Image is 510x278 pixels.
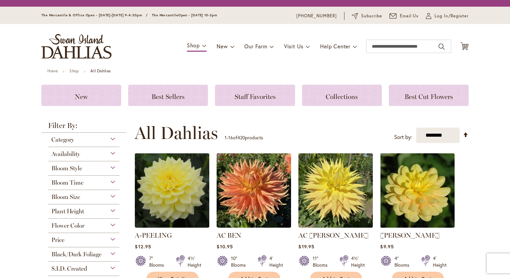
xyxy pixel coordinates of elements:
[217,243,233,250] span: $10.95
[395,255,413,268] div: 4" Blooms
[237,134,245,141] span: 420
[51,136,74,143] span: Category
[352,13,382,19] a: Subscribe
[51,236,64,244] span: Price
[75,93,88,101] span: New
[215,85,295,106] a: Staff Favorites
[313,255,331,268] div: 11" Blooms
[47,68,58,73] a: Home
[326,93,358,101] span: Collections
[217,223,291,229] a: AC BEN
[135,223,209,229] a: A-Peeling
[228,134,233,141] span: 16
[269,255,283,268] div: 4' Height
[302,85,382,106] a: Collections
[296,13,337,19] a: [PHONE_NUMBER]
[51,222,84,229] span: Flower Color
[135,243,151,250] span: $12.95
[135,231,172,239] a: A-PEELING
[405,93,453,101] span: Best Cut Flowers
[41,34,111,59] a: store logo
[380,223,455,229] a: AHOY MATEY
[225,134,227,141] span: 1
[320,43,350,50] span: Help Center
[128,85,208,106] a: Best Sellers
[351,255,365,268] div: 4½' Height
[41,13,178,17] span: The Mercantile & Office Open - [DATE]-[DATE] 9-4:30pm / The Mercantile
[298,153,373,228] img: AC Jeri
[435,13,469,19] span: Log In/Register
[426,13,469,19] a: Log In/Register
[394,131,412,143] label: Sort by:
[439,41,445,52] button: Search
[51,150,80,158] span: Availability
[135,123,218,143] span: All Dahlias
[51,179,83,186] span: Bloom Time
[187,42,200,49] span: Shop
[135,153,209,228] img: A-Peeling
[217,231,241,239] a: AC BEN
[51,265,87,272] span: S.I.D. Created
[149,255,168,268] div: 7" Blooms
[433,255,447,268] div: 4' Height
[90,68,111,73] strong: All Dahlias
[231,255,250,268] div: 10" Blooms
[51,193,80,201] span: Bloom Size
[244,43,267,50] span: Our Farm
[298,223,373,229] a: AC Jeri
[51,251,101,258] span: Black/Dark Foliage
[380,153,455,228] img: AHOY MATEY
[51,165,82,172] span: Bloom Style
[298,243,314,250] span: $19.95
[298,231,368,239] a: AC [PERSON_NAME]
[390,13,419,19] a: Email Us
[188,255,201,268] div: 4½' Height
[69,68,79,73] a: Shop
[217,153,291,228] img: AC BEN
[217,43,228,50] span: New
[361,13,382,19] span: Subscribe
[225,132,263,143] p: - of products
[400,13,419,19] span: Email Us
[380,231,440,239] a: [PERSON_NAME]
[284,43,303,50] span: Visit Us
[152,93,185,101] span: Best Sellers
[178,13,217,17] span: Open - [DATE] 10-3pm
[389,85,469,106] a: Best Cut Flowers
[41,122,126,133] strong: Filter By:
[235,93,276,101] span: Staff Favorites
[41,85,121,106] a: New
[380,243,394,250] span: $9.95
[51,208,84,215] span: Plant Height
